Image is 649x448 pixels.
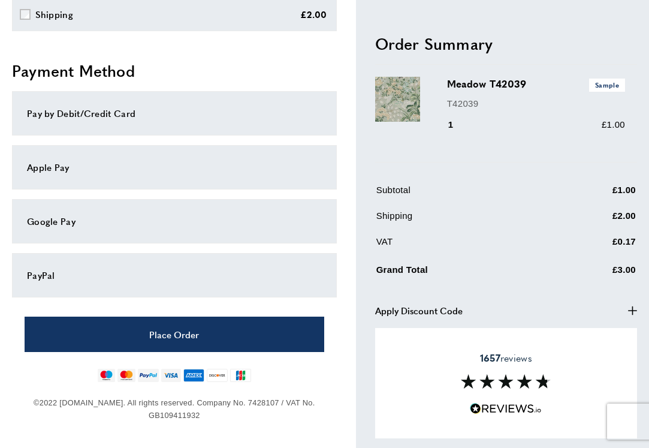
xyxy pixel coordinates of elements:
img: discover [207,369,228,382]
h2: Payment Method [12,60,337,82]
div: Shipping [35,7,73,22]
span: ©2022 [DOMAIN_NAME]. All rights reserved. Company No. 7428107 / VAT No. GB109411932 [34,398,315,419]
img: Meadow T42039 [375,77,420,122]
img: jcb [230,369,251,382]
strong: 1657 [480,351,500,365]
span: £1.00 [602,119,625,130]
td: Grand Total [376,260,554,286]
div: Apple Pay [27,160,322,175]
td: £2.00 [556,209,636,232]
img: Reviews section [461,374,551,389]
div: Google Pay [27,214,322,228]
img: visa [161,369,181,382]
td: £3.00 [556,260,636,286]
span: Sample [589,79,625,91]
div: 1 [447,118,470,132]
img: Reviews.io 5 stars [470,403,542,414]
img: maestro [98,369,115,382]
span: Apply Discount Code [375,303,463,317]
img: american-express [183,369,204,382]
td: £0.17 [556,234,636,258]
button: Place Order [25,317,324,352]
p: T42039 [447,96,625,110]
img: paypal [138,369,159,382]
div: £2.00 [300,7,327,22]
h2: Order Summary [375,32,637,54]
span: reviews [480,352,532,364]
img: mastercard [117,369,135,382]
td: Subtotal [376,183,554,206]
td: VAT [376,234,554,258]
td: £1.00 [556,183,636,206]
div: PayPal [27,268,322,282]
div: Pay by Debit/Credit Card [27,106,322,121]
h3: Meadow T42039 [447,77,625,91]
td: Shipping [376,209,554,232]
